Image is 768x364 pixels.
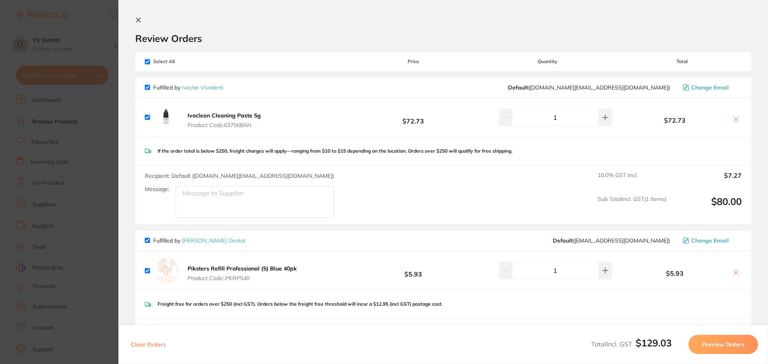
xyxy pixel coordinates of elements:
p: Freight free for orders over $250 (incl GST). Orders below the freight free threshold will incur ... [158,301,443,307]
b: Default [508,84,528,91]
output: $7.27 [673,172,742,189]
span: Price [354,59,473,64]
label: Message: [145,186,169,193]
p: Fulfilled by [153,237,245,244]
b: $72.73 [354,110,473,125]
img: NW5yYm1qNg [153,105,179,130]
span: Recipient: Default ( [DOMAIN_NAME][EMAIL_ADDRESS][DOMAIN_NAME] ) [145,172,334,179]
img: empty.jpg [153,258,179,283]
b: $129.03 [636,337,672,349]
span: Sub Total Incl. GST ( 1 Items) [598,196,666,218]
b: Ivoclean Cleaning Paste 5g [188,112,261,119]
b: Piksters Refill Professional (5) Blue 40pk [188,265,297,272]
button: Clear Orders [128,335,168,354]
span: 10.0 % GST Incl. [598,172,666,189]
button: Change Email [680,84,742,91]
p: Fulfilled by [153,84,223,91]
button: Piksters Refill Professional (5) Blue 40pk Product Code:.PKRP540 [185,265,299,282]
span: Total [622,59,742,64]
span: sales@piksters.com [553,237,670,244]
span: Total Incl. GST [591,340,672,348]
span: Change Email [691,84,729,91]
b: $5.93 [622,270,727,277]
a: [PERSON_NAME] Dental [182,237,245,244]
span: Product Code: 637568AN [188,122,261,128]
span: Select All [145,59,225,64]
b: $72.73 [622,117,727,124]
b: $5.93 [354,263,473,278]
p: If the order total is below $250, freight charges will apply—ranging from $10 to $15 depending on... [158,148,512,154]
button: Preview Orders [688,335,758,354]
button: Ivoclean Cleaning Paste 5g Product Code:637568AN [185,112,263,129]
b: Default [553,237,573,244]
a: Ivoclar Vivadent [182,84,223,91]
output: $80.00 [673,196,742,218]
button: Change Email [680,237,742,244]
span: Quantity [473,59,622,64]
span: Change Email [691,237,729,244]
span: Product Code: .PKRP540 [188,275,297,281]
span: orders.au@ivoclarvivadent.com [508,84,670,91]
h2: Review Orders [135,32,751,44]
